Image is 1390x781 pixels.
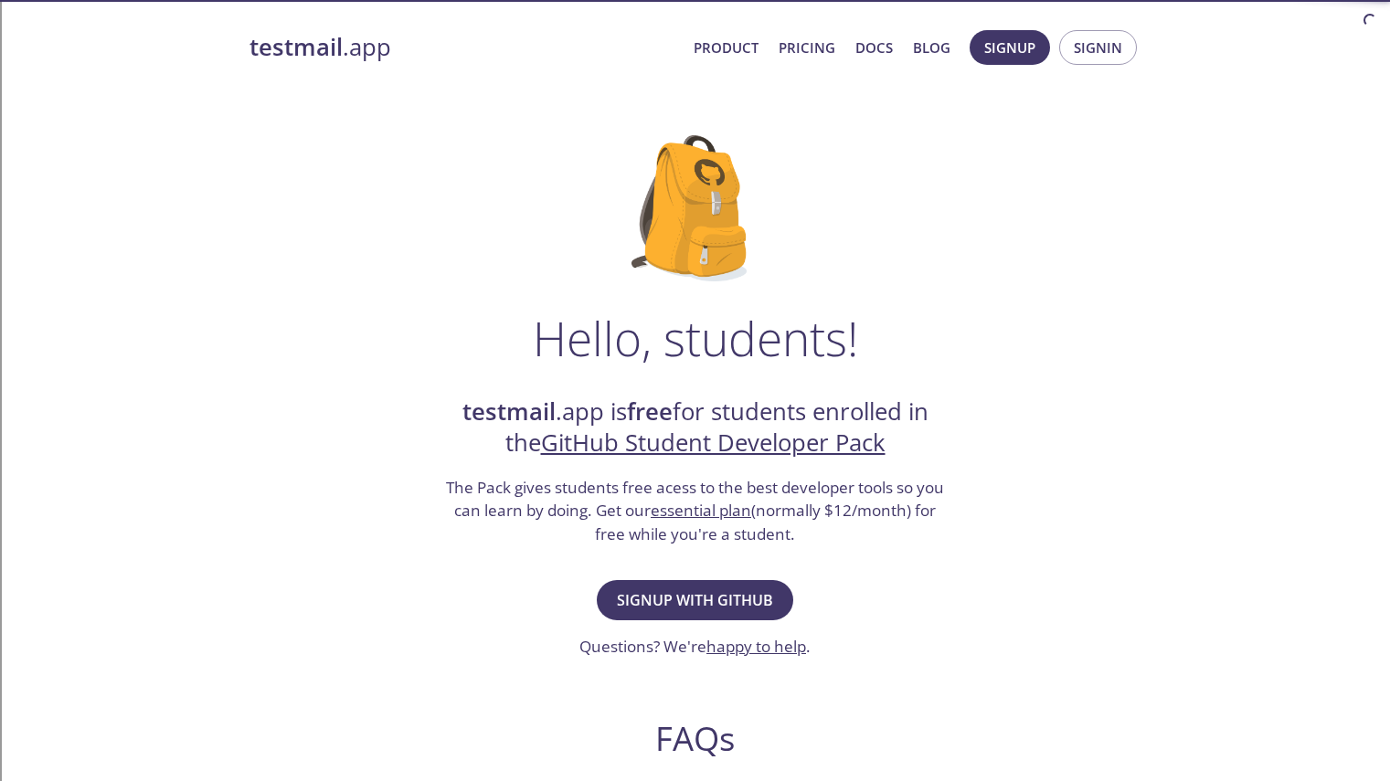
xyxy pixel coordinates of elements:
a: Blog [913,36,950,59]
a: Pricing [779,36,835,59]
a: Docs [855,36,893,59]
strong: testmail [249,31,343,63]
span: Signup [984,36,1035,59]
button: Signup [970,30,1050,65]
span: Signin [1074,36,1122,59]
button: Signin [1059,30,1137,65]
a: Product [694,36,759,59]
a: testmail.app [249,32,679,63]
